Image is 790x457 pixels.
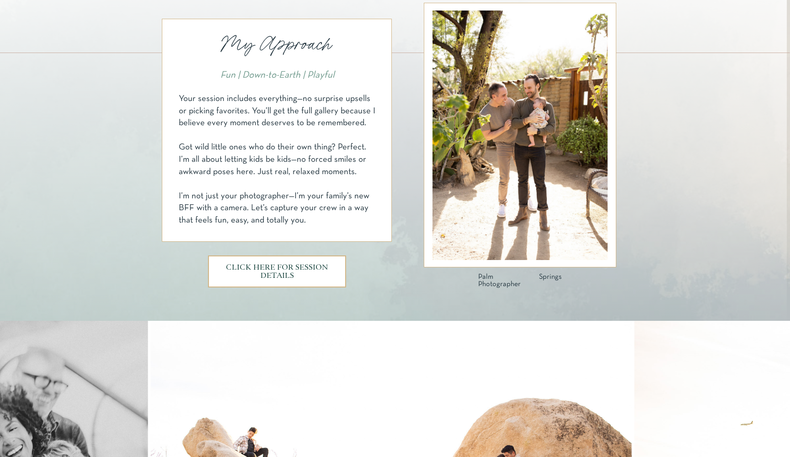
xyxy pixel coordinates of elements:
a: CLICK HERE FOR SESSION DETAILS [225,264,329,279]
i: Fun | Down-to-Earth | Playful [220,71,335,80]
div: Your session includes everything—no surprise upsells or picking favorites. You’ll get the full ga... [179,93,376,130]
div: I’m not just your photographer—I’m your family’s new BFF with a camera. Let’s capture your crew i... [179,191,376,227]
div: Got wild little ones who do their own thing? Perfect. I’m all about letting kids be kids—no force... [179,142,376,178]
p: My Approach [210,32,344,58]
h2: Palm Springs Photographer [478,273,562,283]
